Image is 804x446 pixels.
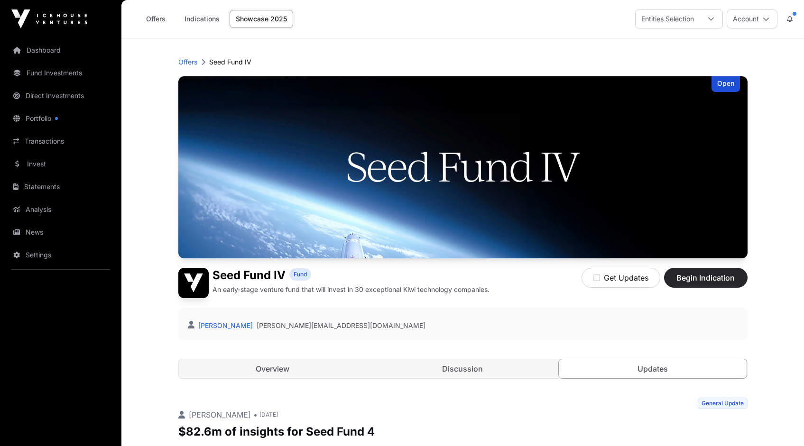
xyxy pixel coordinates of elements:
[8,199,114,220] a: Analysis
[257,321,425,330] a: [PERSON_NAME][EMAIL_ADDRESS][DOMAIN_NAME]
[178,76,748,258] img: Seed Fund IV
[213,268,286,283] h1: Seed Fund IV
[664,277,748,287] a: Begin Indication
[712,76,740,92] div: Open
[259,411,278,419] span: [DATE]
[209,57,251,67] p: Seed Fund IV
[178,57,197,67] a: Offers
[8,63,114,83] a: Fund Investments
[178,10,226,28] a: Indications
[698,398,748,409] span: General Update
[757,400,804,446] iframe: Chat Widget
[137,10,175,28] a: Offers
[636,10,700,28] div: Entities Selection
[178,424,748,439] p: $82.6m of insights for Seed Fund 4
[178,409,258,420] p: [PERSON_NAME] •
[230,10,293,28] a: Showcase 2025
[8,154,114,174] a: Invest
[558,359,748,379] a: Updates
[582,268,660,288] button: Get Updates
[369,359,557,378] a: Discussion
[294,271,307,278] span: Fund
[213,285,490,294] p: An early-stage venture fund that will invest in 30 exceptional Kiwi technology companies.
[8,40,114,61] a: Dashboard
[179,359,747,378] nav: Tabs
[179,359,367,378] a: Overview
[8,245,114,265] a: Settings
[11,9,87,28] img: Icehouse Ventures Logo
[178,268,209,298] img: Seed Fund IV
[676,272,736,283] span: Begin Indication
[8,108,114,129] a: Portfolio
[664,268,748,288] button: Begin Indication
[8,176,114,197] a: Statements
[727,9,777,28] button: Account
[196,321,253,329] a: [PERSON_NAME]
[8,85,114,106] a: Direct Investments
[8,222,114,243] a: News
[8,131,114,152] a: Transactions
